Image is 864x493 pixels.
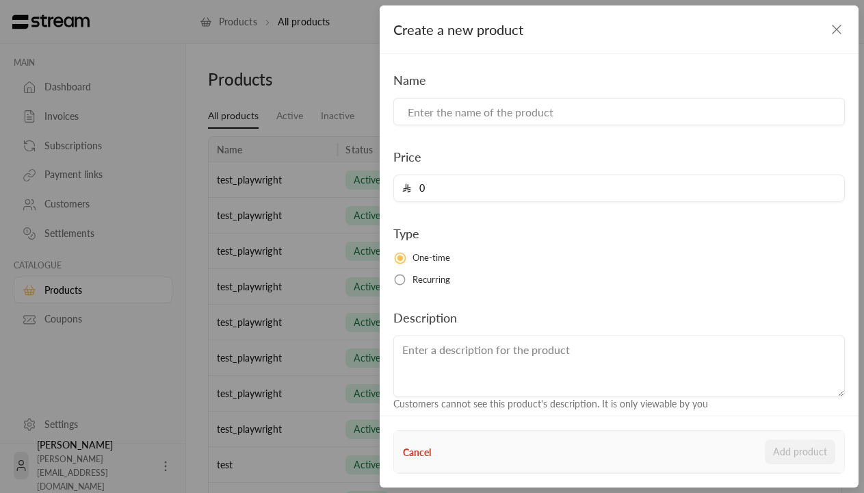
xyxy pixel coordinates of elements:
label: Price [393,147,421,166]
button: Cancel [403,445,431,459]
label: Name [393,71,426,90]
input: Enter the price for the product [411,175,836,201]
span: One-time [413,251,451,265]
input: Enter the name of the product [393,98,845,125]
span: Recurring [413,273,451,287]
label: Type [393,224,419,243]
label: Description [393,308,457,327]
span: Create a new product [393,21,523,38]
span: Customers cannot see this product's description. It is only viewable by you [393,398,708,409]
